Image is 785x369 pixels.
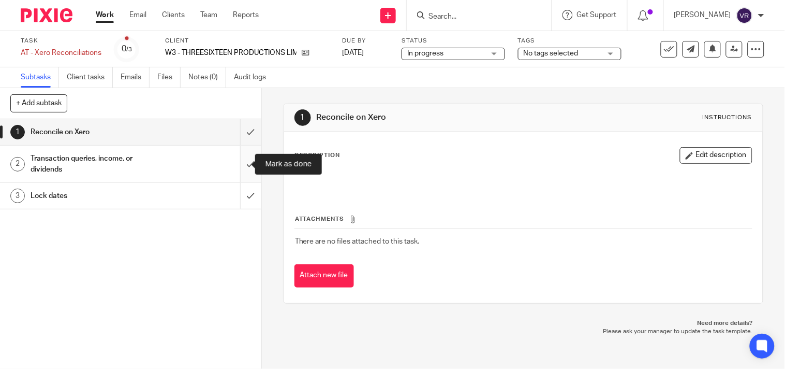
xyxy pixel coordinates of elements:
[703,113,752,122] div: Instructions
[342,37,389,45] label: Due by
[234,67,274,88] a: Audit logs
[31,188,164,204] h1: Lock dates
[294,264,354,288] button: Attach new file
[295,216,345,222] span: Attachments
[10,94,67,112] button: + Add subtask
[402,37,505,45] label: Status
[31,124,164,140] h1: Reconcile on Xero
[157,67,181,88] a: Files
[21,48,101,58] div: AT - Xero Reconciliations
[342,49,364,56] span: [DATE]
[126,47,132,52] small: /3
[674,10,731,20] p: [PERSON_NAME]
[21,37,101,45] label: Task
[427,12,521,22] input: Search
[524,50,579,57] span: No tags selected
[294,328,753,336] p: Please ask your manager to update the task template.
[122,43,132,55] div: 0
[21,67,59,88] a: Subtasks
[96,10,114,20] a: Work
[188,67,226,88] a: Notes (0)
[680,147,752,164] button: Edit description
[407,50,443,57] span: In progress
[165,37,329,45] label: Client
[10,125,25,139] div: 1
[10,157,25,172] div: 2
[200,10,217,20] a: Team
[518,37,621,45] label: Tags
[295,238,420,245] span: There are no files attached to this task.
[736,7,753,24] img: svg%3E
[129,10,146,20] a: Email
[165,48,297,58] p: W3 - THREESIXTEEN PRODUCTIONS LIMITED*
[10,189,25,203] div: 3
[294,109,311,126] div: 1
[233,10,259,20] a: Reports
[162,10,185,20] a: Clients
[294,151,340,160] p: Description
[316,112,545,123] h1: Reconcile on Xero
[577,11,617,19] span: Get Support
[21,8,72,22] img: Pixie
[121,67,150,88] a: Emails
[294,319,753,328] p: Need more details?
[31,151,164,177] h1: Transaction queries, income, or dividends
[67,67,113,88] a: Client tasks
